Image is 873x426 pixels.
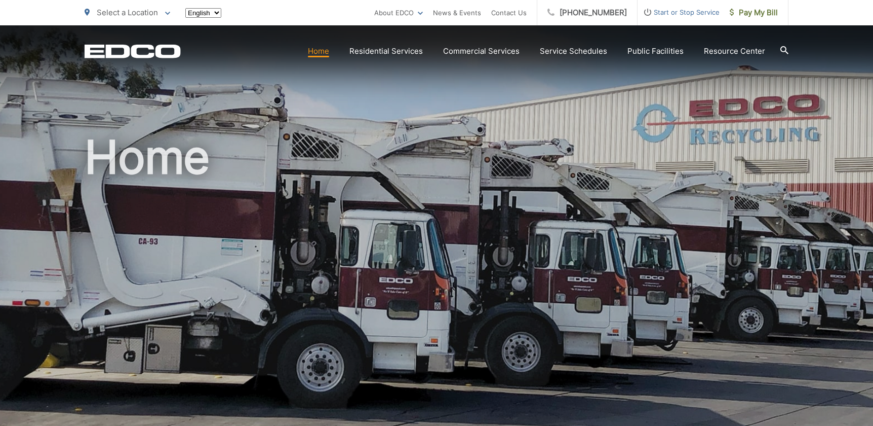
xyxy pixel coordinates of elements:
[433,7,481,19] a: News & Events
[443,45,520,57] a: Commercial Services
[349,45,423,57] a: Residential Services
[627,45,684,57] a: Public Facilities
[374,7,423,19] a: About EDCO
[540,45,607,57] a: Service Schedules
[730,7,778,19] span: Pay My Bill
[704,45,765,57] a: Resource Center
[491,7,527,19] a: Contact Us
[308,45,329,57] a: Home
[97,8,158,17] span: Select a Location
[185,8,221,18] select: Select a language
[85,44,181,58] a: EDCD logo. Return to the homepage.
